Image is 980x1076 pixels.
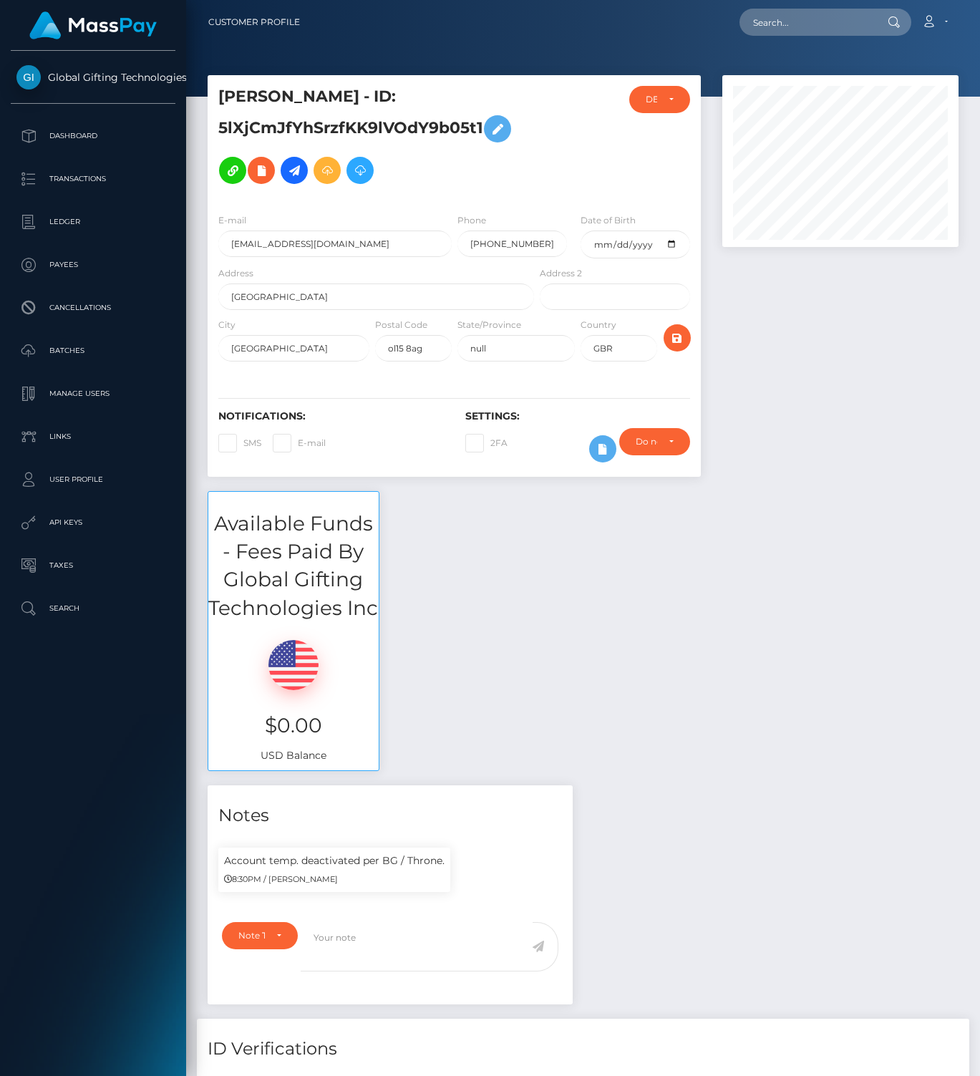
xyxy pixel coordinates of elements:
h4: ID Verifications [208,1037,959,1062]
a: User Profile [11,462,175,498]
a: Manage Users [11,376,175,412]
a: Taxes [11,548,175,583]
a: Transactions [11,161,175,197]
p: Dashboard [16,125,170,147]
a: Batches [11,333,175,369]
p: Links [16,426,170,447]
a: Ledger [11,204,175,240]
label: E-mail [218,214,246,227]
a: Payees [11,247,175,283]
p: Search [16,598,170,619]
a: Initiate Payout [281,157,308,184]
label: E-mail [273,434,326,452]
p: User Profile [16,469,170,490]
p: API Keys [16,512,170,533]
span: Global Gifting Technologies Inc [11,71,175,84]
h6: Notifications: [218,410,444,422]
a: Dashboard [11,118,175,154]
label: SMS [218,434,261,452]
small: 8:30PM / [PERSON_NAME] [224,874,338,884]
p: Payees [16,254,170,276]
label: Date of Birth [581,214,636,227]
button: Do not require [619,428,690,455]
p: Taxes [16,555,170,576]
h4: Notes [218,803,562,828]
a: API Keys [11,505,175,541]
h5: [PERSON_NAME] - ID: 5lXjCmJfYhSrzfKK9lVOdY9b05t1 [218,86,526,191]
h6: Settings: [465,410,691,422]
div: USD Balance [208,622,379,770]
label: Address 2 [540,267,582,280]
p: Ledger [16,211,170,233]
label: Country [581,319,616,331]
p: Transactions [16,168,170,190]
p: Account temp. deactivated per BG / Throne. [224,853,445,868]
img: USD.png [268,640,319,690]
h3: $0.00 [219,712,368,740]
div: Note Type [238,930,265,941]
label: City [218,319,236,331]
label: Postal Code [375,319,427,331]
div: Do not require [636,436,657,447]
label: State/Province [457,319,521,331]
img: Global Gifting Technologies Inc [16,65,41,89]
label: 2FA [465,434,508,452]
p: Batches [16,340,170,362]
a: Cancellations [11,290,175,326]
a: Customer Profile [208,7,300,37]
label: Phone [457,214,486,227]
img: MassPay Logo [29,11,157,39]
input: Search... [739,9,874,36]
button: DEACTIVE [629,86,690,113]
div: DEACTIVE [646,94,657,105]
a: Links [11,419,175,455]
p: Manage Users [16,383,170,404]
button: Note Type [222,922,298,949]
label: Address [218,267,253,280]
p: Cancellations [16,297,170,319]
h3: Available Funds - Fees Paid By Global Gifting Technologies Inc [208,510,379,622]
a: Search [11,591,175,626]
